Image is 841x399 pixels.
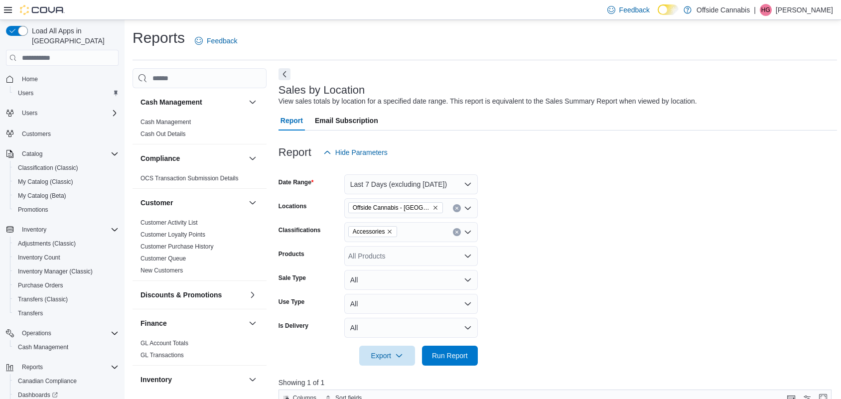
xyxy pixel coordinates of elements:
button: Clear input [453,204,461,212]
button: Transfers (Classic) [10,292,123,306]
button: Cash Management [140,97,245,107]
span: Reports [22,363,43,371]
label: Classifications [279,226,321,234]
button: Operations [18,327,55,339]
span: Report [280,111,303,131]
button: Customer [247,197,259,209]
span: Promotions [14,204,119,216]
span: GL Account Totals [140,339,188,347]
button: Open list of options [464,252,472,260]
img: Cova [20,5,65,15]
a: Cash Management [14,341,72,353]
span: My Catalog (Classic) [14,176,119,188]
button: Catalog [2,147,123,161]
span: Customer Queue [140,255,186,263]
button: My Catalog (Beta) [10,189,123,203]
span: Export [365,346,409,366]
span: Users [18,107,119,119]
span: Cash Management [14,341,119,353]
button: Last 7 Days (excluding [DATE]) [344,174,478,194]
span: Purchase Orders [18,281,63,289]
a: Cash Out Details [140,131,186,137]
button: Remove Offside Cannabis - Port Perry from selection in this group [432,205,438,211]
a: Users [14,87,37,99]
a: OCS Transaction Submission Details [140,175,239,182]
button: Discounts & Promotions [140,290,245,300]
span: New Customers [140,266,183,274]
span: Feedback [207,36,237,46]
span: Accessories [353,227,385,237]
h3: Compliance [140,153,180,163]
span: Customer Activity List [140,219,198,227]
span: My Catalog (Beta) [14,190,119,202]
span: OCS Transaction Submission Details [140,174,239,182]
div: Holly Garel [760,4,772,16]
span: Cash Out Details [140,130,186,138]
button: Users [10,86,123,100]
span: Inventory Count [14,252,119,264]
a: GL Account Totals [140,340,188,347]
button: Classification (Classic) [10,161,123,175]
span: Inventory [18,224,119,236]
span: Reports [18,361,119,373]
p: | [754,4,756,16]
button: Inventory Count [10,251,123,265]
span: Run Report [432,351,468,361]
span: Customers [22,130,51,138]
p: Showing 1 of 1 [279,378,837,388]
button: Catalog [18,148,46,160]
button: Inventory [2,223,123,237]
span: Transfers [18,309,43,317]
a: Canadian Compliance [14,375,81,387]
button: Inventory Manager (Classic) [10,265,123,278]
label: Locations [279,202,307,210]
button: Remove Accessories from selection in this group [387,229,393,235]
span: Canadian Compliance [14,375,119,387]
p: Offside Cannabis [697,4,750,16]
span: Accessories [348,226,398,237]
button: Inventory [247,374,259,386]
button: My Catalog (Classic) [10,175,123,189]
span: Transfers (Classic) [18,295,68,303]
a: Classification (Classic) [14,162,82,174]
a: Adjustments (Classic) [14,238,80,250]
button: Discounts & Promotions [247,289,259,301]
a: Cash Management [140,119,191,126]
span: Inventory Manager (Classic) [18,267,93,275]
h3: Sales by Location [279,84,365,96]
button: Next [279,68,290,80]
a: Inventory Manager (Classic) [14,266,97,277]
button: Reports [18,361,47,373]
button: Finance [247,317,259,329]
a: My Catalog (Classic) [14,176,77,188]
span: Inventory [22,226,46,234]
span: Feedback [619,5,650,15]
span: Catalog [22,150,42,158]
button: All [344,294,478,314]
span: Promotions [18,206,48,214]
button: All [344,318,478,338]
span: Customers [18,127,119,139]
h1: Reports [133,28,185,48]
div: Cash Management [133,116,267,144]
span: Adjustments (Classic) [18,240,76,248]
a: Customer Activity List [140,219,198,226]
button: Inventory [140,375,245,385]
div: Finance [133,337,267,365]
button: Customer [140,198,245,208]
span: Hide Parameters [335,147,388,157]
a: Transfers [14,307,47,319]
div: View sales totals by location for a specified date range. This report is equivalent to the Sales ... [279,96,697,107]
button: Promotions [10,203,123,217]
a: Home [18,73,42,85]
label: Use Type [279,298,304,306]
span: Transfers [14,307,119,319]
span: Inventory Manager (Classic) [14,266,119,277]
span: Inventory Count [18,254,60,262]
button: Home [2,72,123,86]
button: Users [2,106,123,120]
h3: Finance [140,318,167,328]
a: My Catalog (Beta) [14,190,70,202]
span: Load All Apps in [GEOGRAPHIC_DATA] [28,26,119,46]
